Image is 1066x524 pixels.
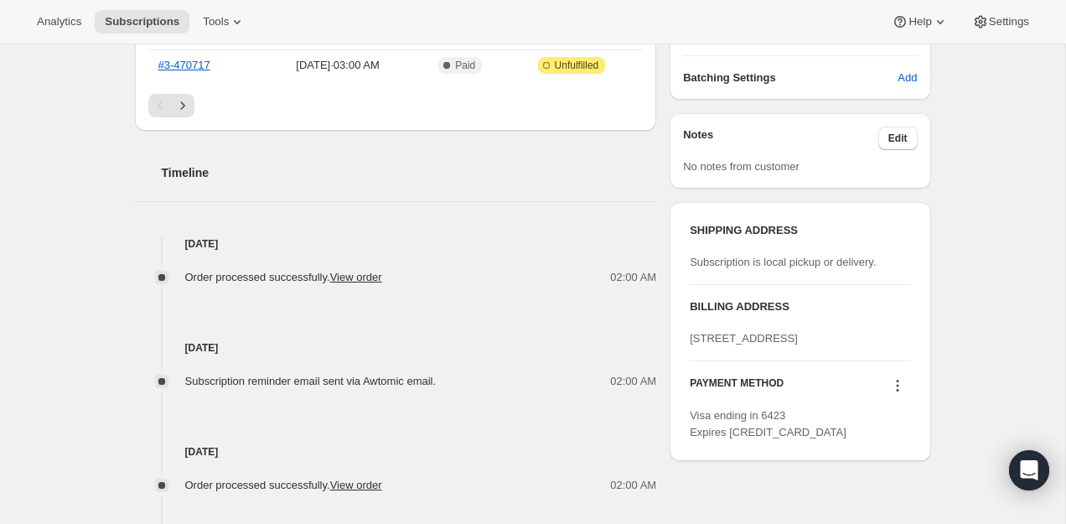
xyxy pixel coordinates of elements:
[690,222,910,239] h3: SHIPPING ADDRESS
[158,59,210,71] a: #3-470717
[908,15,931,29] span: Help
[1009,450,1049,490] div: Open Intercom Messenger
[555,59,599,72] span: Unfulfilled
[135,444,657,460] h4: [DATE]
[887,65,927,91] button: Add
[105,15,179,29] span: Subscriptions
[683,70,898,86] h6: Batching Settings
[882,10,958,34] button: Help
[27,10,91,34] button: Analytics
[135,236,657,252] h4: [DATE]
[888,132,908,145] span: Edit
[610,373,656,390] span: 02:00 AM
[878,127,918,150] button: Edit
[185,271,382,283] span: Order processed successfully.
[989,15,1029,29] span: Settings
[171,94,194,117] button: Next
[690,376,784,399] h3: PAYMENT METHOD
[962,10,1039,34] button: Settings
[610,477,656,494] span: 02:00 AM
[193,10,256,34] button: Tools
[95,10,189,34] button: Subscriptions
[690,332,798,345] span: [STREET_ADDRESS]
[162,164,657,181] h2: Timeline
[37,15,81,29] span: Analytics
[265,57,411,74] span: [DATE] · 03:00 AM
[610,269,656,286] span: 02:00 AM
[690,256,876,268] span: Subscription is local pickup or delivery.
[455,59,475,72] span: Paid
[203,15,229,29] span: Tools
[330,479,382,491] a: View order
[185,479,382,491] span: Order processed successfully.
[690,409,846,438] span: Visa ending in 6423 Expires [CREDIT_CARD_DATA]
[683,127,878,150] h3: Notes
[148,94,644,117] nav: Pagination
[185,375,437,387] span: Subscription reminder email sent via Awtomic email.
[135,340,657,356] h4: [DATE]
[683,160,799,173] span: No notes from customer
[898,70,917,86] span: Add
[330,271,382,283] a: View order
[690,298,910,315] h3: BILLING ADDRESS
